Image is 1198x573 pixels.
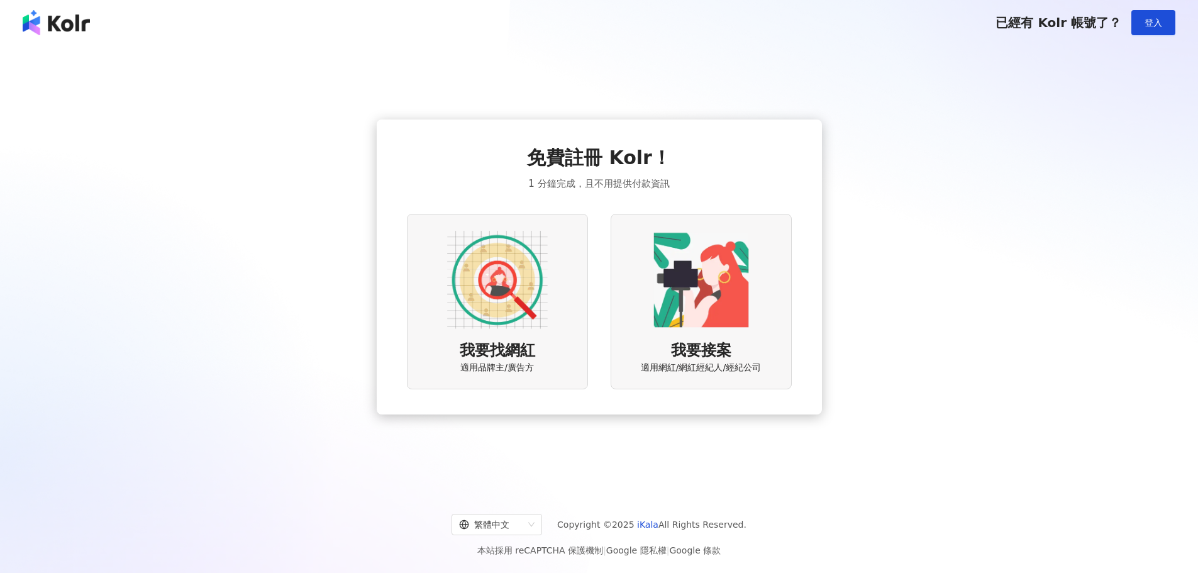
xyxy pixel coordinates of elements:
span: 已經有 Kolr 帳號了？ [996,15,1121,30]
span: Copyright © 2025 All Rights Reserved. [557,517,746,532]
img: logo [23,10,90,35]
span: 適用品牌主/廣告方 [460,362,534,374]
span: 我要接案 [671,340,731,362]
button: 登入 [1131,10,1175,35]
img: AD identity option [447,230,548,330]
a: iKala [637,520,658,530]
span: | [603,545,606,555]
span: 免費註冊 Kolr！ [527,145,671,171]
a: Google 隱私權 [606,545,667,555]
span: 適用網紅/網紅經紀人/經紀公司 [641,362,761,374]
span: | [667,545,670,555]
span: 我要找網紅 [460,340,535,362]
span: 1 分鐘完成，且不用提供付款資訊 [528,176,669,191]
img: KOL identity option [651,230,752,330]
div: 繁體中文 [459,515,523,535]
span: 本站採用 reCAPTCHA 保護機制 [477,543,721,558]
a: Google 條款 [669,545,721,555]
span: 登入 [1145,18,1162,28]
